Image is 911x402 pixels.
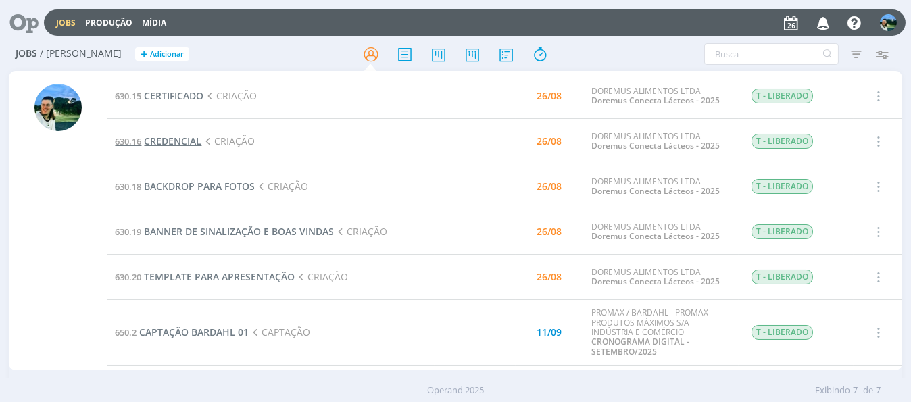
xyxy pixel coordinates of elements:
[752,224,813,239] span: T - LIBERADO
[144,225,334,238] span: BANNER DE SINALIZAÇÃO E BOAS VINDAS
[591,268,731,287] div: DOREMUS ALIMENTOS LTDA
[591,222,731,242] div: DOREMUS ALIMENTOS LTDA
[115,225,334,238] a: 630.19BANNER DE SINALIZAÇÃO E BOAS VINDAS
[591,132,731,151] div: DOREMUS ALIMENTOS LTDA
[115,326,137,338] span: 650.2
[144,180,255,193] span: BACKDROP PARA FOTOS
[115,180,141,193] span: 630.18
[255,180,307,193] span: CRIAÇÃO
[591,185,720,197] a: Doremus Conecta Lácteos - 2025
[115,90,141,102] span: 630.15
[591,308,731,357] div: PROMAX / BARDAHL - PROMAX PRODUTOS MÁXIMOS S/A INDÚSTRIA E COMÉRCIO
[752,270,813,284] span: T - LIBERADO
[138,18,170,28] button: Mídia
[115,89,203,102] a: 630.15CERTIFICADO
[203,89,256,102] span: CRIAÇÃO
[135,47,189,61] button: +Adicionar
[142,17,166,28] a: Mídia
[141,47,147,61] span: +
[591,336,689,357] a: CRONOGRAMA DIGITAL - SETEMBRO/2025
[815,384,850,397] span: Exibindo
[115,270,295,283] a: 630.20TEMPLATE PARA APRESENTAÇÃO
[115,180,255,193] a: 630.18BACKDROP PARA FOTOS
[115,326,249,338] a: 650.2CAPTAÇÃO BARDAHL 01
[34,84,82,131] img: V
[249,326,310,338] span: CAPTAÇÃO
[537,272,562,282] div: 26/08
[144,89,203,102] span: CERTIFICADO
[115,226,141,238] span: 630.19
[591,86,731,106] div: DOREMUS ALIMENTOS LTDA
[295,270,347,283] span: CRIAÇÃO
[81,18,137,28] button: Produção
[880,14,897,31] img: V
[150,50,184,59] span: Adicionar
[139,326,249,338] span: CAPTAÇÃO BARDAHL 01
[144,134,201,147] span: CREDENCIAL
[704,43,839,65] input: Busca
[591,276,720,287] a: Doremus Conecta Lácteos - 2025
[52,18,80,28] button: Jobs
[591,177,731,197] div: DOREMUS ALIMENTOS LTDA
[591,140,720,151] a: Doremus Conecta Lácteos - 2025
[144,270,295,283] span: TEMPLATE PARA APRESENTAÇÃO
[16,48,37,59] span: Jobs
[56,17,76,28] a: Jobs
[752,134,813,149] span: T - LIBERADO
[863,384,873,397] span: de
[879,11,897,34] button: V
[537,182,562,191] div: 26/08
[115,135,141,147] span: 630.16
[591,95,720,106] a: Doremus Conecta Lácteos - 2025
[537,227,562,236] div: 26/08
[201,134,254,147] span: CRIAÇÃO
[591,230,720,242] a: Doremus Conecta Lácteos - 2025
[752,179,813,194] span: T - LIBERADO
[115,134,201,147] a: 630.16CREDENCIAL
[537,91,562,101] div: 26/08
[752,325,813,340] span: T - LIBERADO
[876,384,881,397] span: 7
[853,384,858,397] span: 7
[40,48,122,59] span: / [PERSON_NAME]
[752,89,813,103] span: T - LIBERADO
[537,328,562,337] div: 11/09
[115,271,141,283] span: 630.20
[85,17,132,28] a: Produção
[537,136,562,146] div: 26/08
[334,225,387,238] span: CRIAÇÃO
